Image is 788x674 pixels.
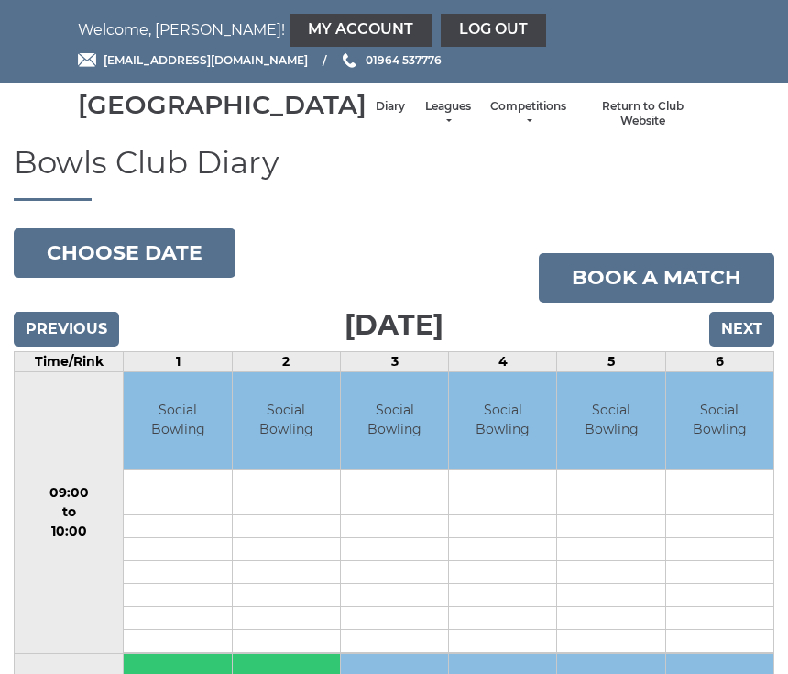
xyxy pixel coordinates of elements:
a: Diary [376,99,405,115]
a: Log out [441,14,546,47]
input: Previous [14,312,119,347]
td: Social Bowling [341,372,448,469]
input: Next [709,312,774,347]
button: Choose date [14,228,235,278]
a: Phone us 01964 537776 [340,51,442,69]
td: 5 [557,352,665,372]
a: My Account [290,14,432,47]
td: 1 [124,352,232,372]
a: Return to Club Website [585,99,701,129]
td: 09:00 to 10:00 [15,372,124,654]
td: Time/Rink [15,352,124,372]
img: Email [78,53,96,67]
span: [EMAIL_ADDRESS][DOMAIN_NAME] [104,53,308,67]
td: 4 [449,352,557,372]
a: Email [EMAIL_ADDRESS][DOMAIN_NAME] [78,51,308,69]
img: Phone us [343,53,356,68]
a: Book a match [539,253,774,303]
span: 01964 537776 [366,53,442,67]
td: Social Bowling [124,372,231,469]
h1: Bowls Club Diary [14,146,774,201]
td: Social Bowling [666,372,773,469]
td: Social Bowling [557,372,664,469]
td: 6 [665,352,773,372]
a: Competitions [490,99,566,129]
td: 2 [232,352,340,372]
nav: Welcome, [PERSON_NAME]! [78,14,710,47]
td: 3 [340,352,448,372]
td: Social Bowling [233,372,340,469]
a: Leagues [423,99,472,129]
div: [GEOGRAPHIC_DATA] [78,91,367,119]
td: Social Bowling [449,372,556,469]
